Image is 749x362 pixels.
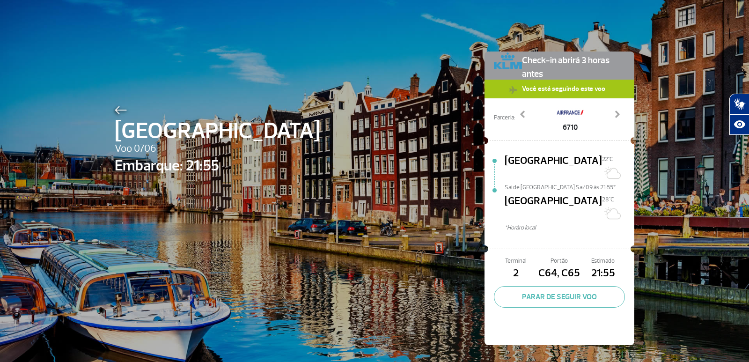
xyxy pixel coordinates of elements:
[602,204,621,222] img: Sol com muitas nuvens
[115,141,320,157] span: Voo 0706
[581,257,625,266] span: Estimado
[494,286,625,308] button: PARAR DE SEGUIR VOO
[494,113,515,122] span: Parceria:
[537,266,581,281] span: C64, C65
[729,114,749,135] button: Abrir recursos assistivos.
[729,94,749,114] button: Abrir tradutor de língua de sinais.
[115,114,320,148] span: [GEOGRAPHIC_DATA]
[505,183,634,190] span: Sai de [GEOGRAPHIC_DATA] Sa/09 às 21:55*
[729,94,749,135] div: Plugin de acessibilidade da Hand Talk.
[494,257,537,266] span: Terminal
[494,266,537,281] span: 2
[602,155,613,163] span: 22°C
[537,257,581,266] span: Portão
[556,122,584,133] span: 6710
[505,223,634,232] span: *Horáro local
[505,153,602,183] span: [GEOGRAPHIC_DATA]
[602,196,614,203] span: 28°C
[517,80,610,97] span: Você está seguindo este voo
[581,266,625,281] span: 21:55
[602,163,621,182] img: Sol com algumas nuvens
[115,155,320,177] span: Embarque: 21:55
[505,193,602,223] span: [GEOGRAPHIC_DATA]
[522,52,625,81] span: Check-in abrirá 3 horas antes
